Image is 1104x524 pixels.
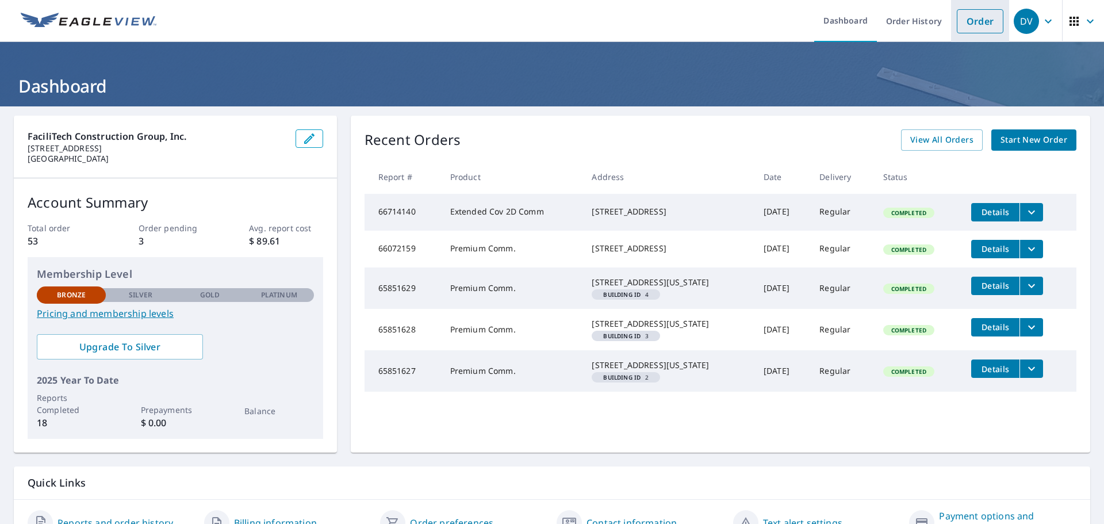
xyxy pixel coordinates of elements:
p: Order pending [139,222,212,234]
h1: Dashboard [14,74,1090,98]
span: Completed [884,285,933,293]
button: filesDropdownBtn-66714140 [1019,203,1043,221]
p: $ 89.61 [249,234,323,248]
td: [DATE] [754,267,810,309]
div: DV [1014,9,1039,34]
button: filesDropdownBtn-66072159 [1019,240,1043,258]
div: [STREET_ADDRESS] [592,243,745,254]
p: Bronze [57,290,86,300]
p: Gold [200,290,220,300]
td: [DATE] [754,350,810,392]
em: Building ID [603,292,641,297]
a: View All Orders [901,129,983,151]
td: Regular [810,231,873,267]
a: Upgrade To Silver [37,334,203,359]
span: 3 [596,333,655,339]
button: detailsBtn-66714140 [971,203,1019,221]
p: 18 [37,416,106,430]
p: Balance [244,405,313,417]
p: Reports Completed [37,392,106,416]
p: FaciliTech Construction Group, Inc. [28,129,286,143]
a: Pricing and membership levels [37,307,314,320]
span: Details [978,364,1013,374]
td: Premium Comm. [441,267,583,309]
th: Address [582,160,754,194]
button: detailsBtn-65851628 [971,318,1019,336]
td: 65851627 [365,350,441,392]
div: [STREET_ADDRESS][US_STATE] [592,318,745,330]
td: 65851629 [365,267,441,309]
em: Building ID [603,333,641,339]
td: Regular [810,194,873,231]
button: detailsBtn-65851629 [971,277,1019,295]
td: 66072159 [365,231,441,267]
button: filesDropdownBtn-65851627 [1019,359,1043,378]
span: View All Orders [910,133,973,147]
span: Details [978,322,1013,332]
em: Building ID [603,374,641,380]
p: 2025 Year To Date [37,373,314,387]
th: Date [754,160,810,194]
th: Product [441,160,583,194]
p: Platinum [261,290,297,300]
p: Account Summary [28,192,323,213]
div: [STREET_ADDRESS][US_STATE] [592,359,745,371]
th: Delivery [810,160,873,194]
td: [DATE] [754,194,810,231]
td: Regular [810,350,873,392]
button: detailsBtn-66072159 [971,240,1019,258]
div: [STREET_ADDRESS][US_STATE] [592,277,745,288]
p: Membership Level [37,266,314,282]
span: 4 [596,292,655,297]
button: filesDropdownBtn-65851629 [1019,277,1043,295]
span: Details [978,243,1013,254]
p: Prepayments [141,404,210,416]
p: $ 0.00 [141,416,210,430]
td: 65851628 [365,309,441,350]
span: Completed [884,326,933,334]
p: [GEOGRAPHIC_DATA] [28,154,286,164]
th: Report # [365,160,441,194]
button: detailsBtn-65851627 [971,359,1019,378]
span: Completed [884,246,933,254]
a: Order [957,9,1003,33]
td: Premium Comm. [441,231,583,267]
div: [STREET_ADDRESS] [592,206,745,217]
p: Quick Links [28,476,1076,490]
a: Start New Order [991,129,1076,151]
p: 53 [28,234,101,248]
p: 3 [139,234,212,248]
td: Regular [810,267,873,309]
td: Premium Comm. [441,309,583,350]
td: 66714140 [365,194,441,231]
p: Avg. report cost [249,222,323,234]
span: Upgrade To Silver [46,341,194,353]
td: Regular [810,309,873,350]
th: Status [874,160,963,194]
td: [DATE] [754,309,810,350]
td: Premium Comm. [441,350,583,392]
span: Completed [884,209,933,217]
span: Details [978,280,1013,291]
p: [STREET_ADDRESS] [28,143,286,154]
p: Total order [28,222,101,234]
span: Details [978,206,1013,217]
td: Extended Cov 2D Comm [441,194,583,231]
p: Recent Orders [365,129,461,151]
button: filesDropdownBtn-65851628 [1019,318,1043,336]
span: Completed [884,368,933,376]
td: [DATE] [754,231,810,267]
span: 2 [596,374,655,380]
span: Start New Order [1000,133,1067,147]
p: Silver [129,290,153,300]
img: EV Logo [21,13,156,30]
